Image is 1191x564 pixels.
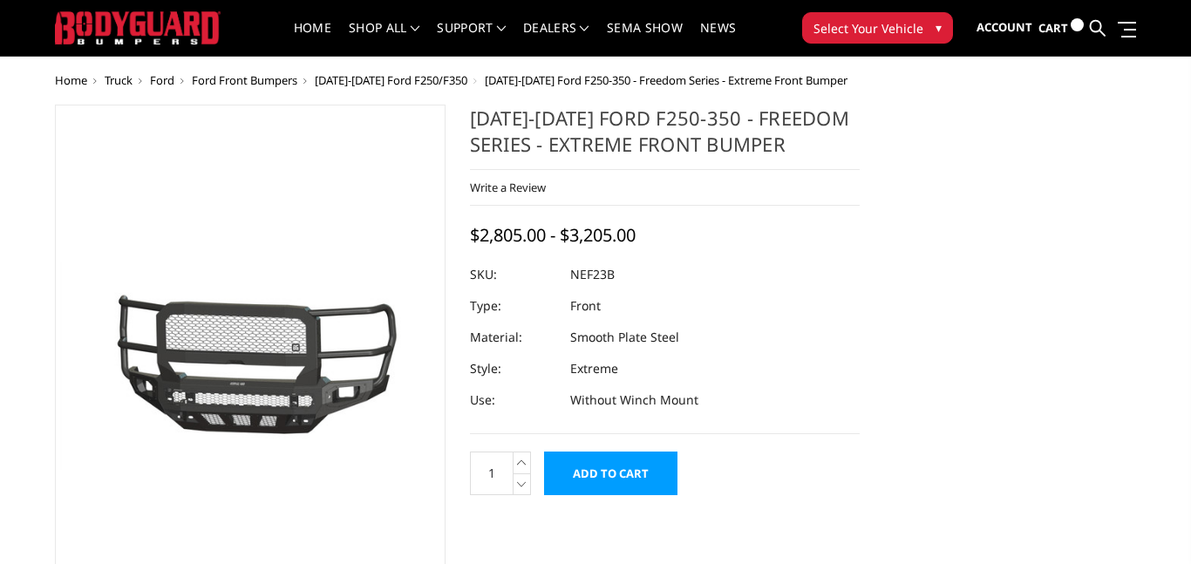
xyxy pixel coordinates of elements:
a: Truck [105,72,133,88]
h1: [DATE]-[DATE] Ford F250-350 - Freedom Series - Extreme Front Bumper [470,105,861,170]
span: Select Your Vehicle [813,19,923,37]
a: News [700,22,736,56]
a: Ford Front Bumpers [192,72,297,88]
dd: Extreme [570,353,618,384]
a: Cart [1038,4,1084,52]
img: BODYGUARD BUMPERS [55,11,221,44]
input: Add to Cart [544,452,677,495]
dt: Type: [470,290,557,322]
a: Home [294,22,331,56]
dt: Style: [470,353,557,384]
a: Home [55,72,87,88]
span: Account [977,19,1032,35]
dt: Use: [470,384,557,416]
a: Support [437,22,506,56]
button: Select Your Vehicle [802,12,953,44]
dd: Front [570,290,601,322]
a: Write a Review [470,180,546,195]
a: Dealers [523,22,589,56]
span: [DATE]-[DATE] Ford F250-350 - Freedom Series - Extreme Front Bumper [485,72,847,88]
span: Cart [1038,20,1068,36]
dd: NEF23B [570,259,615,290]
dd: Without Winch Mount [570,384,698,416]
span: $2,805.00 - $3,205.00 [470,223,636,247]
a: [DATE]-[DATE] Ford F250/F350 [315,72,467,88]
img: 2023-2025 Ford F250-350 - Freedom Series - Extreme Front Bumper [60,262,440,470]
a: Ford [150,72,174,88]
dt: Material: [470,322,557,353]
dd: Smooth Plate Steel [570,322,679,353]
dt: SKU: [470,259,557,290]
span: ▾ [936,18,942,37]
a: Account [977,4,1032,51]
a: SEMA Show [607,22,683,56]
a: shop all [349,22,419,56]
